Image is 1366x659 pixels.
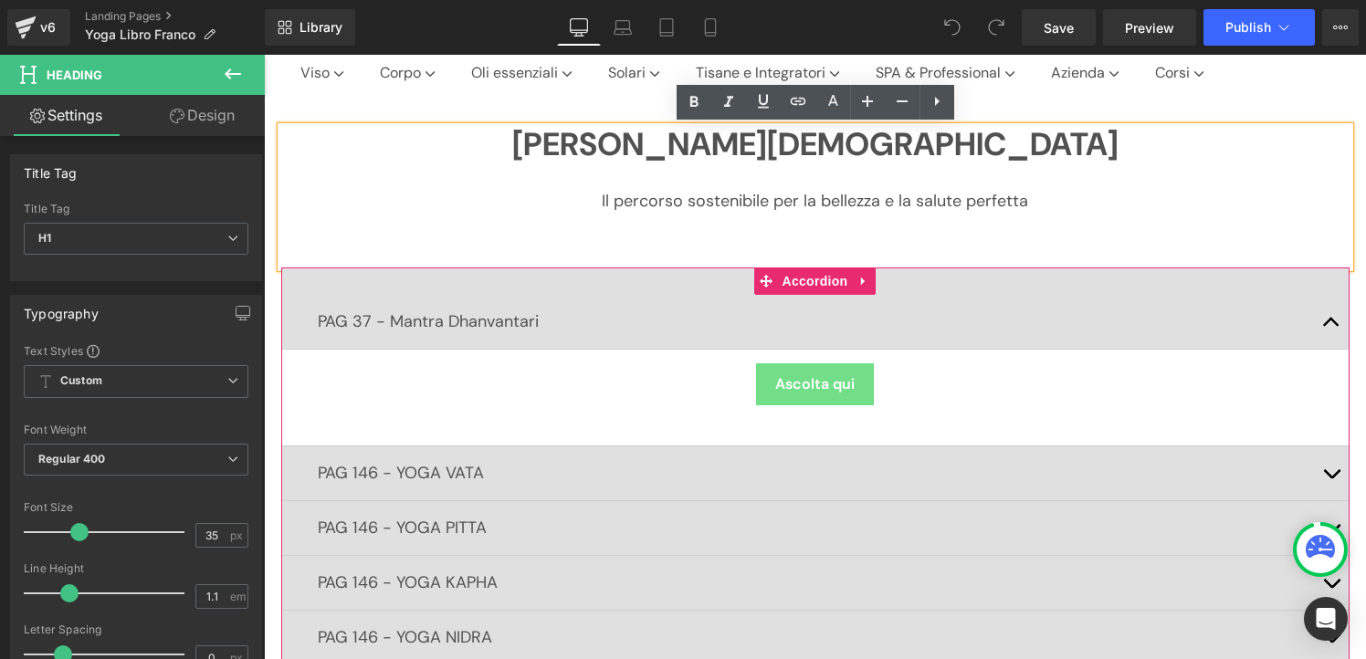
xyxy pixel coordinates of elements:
a: Expand / Collapse [588,213,612,240]
span: Ascolta qui [511,319,591,340]
button: Publish [1203,9,1315,46]
a: Desktop [557,9,601,46]
button: More [1322,9,1359,46]
p: PAG 37 - Mantra Dhanvantari [54,254,1049,280]
p: PAG 146 - YOGA VATA [54,405,1049,432]
h1: [PERSON_NAME][DEMOGRAPHIC_DATA] [17,72,1086,108]
b: Custom [60,373,102,389]
span: Publish [1225,20,1271,35]
div: Line Height [24,562,248,575]
b: Regular 400 [38,452,106,465]
div: Open Intercom Messenger [1304,597,1348,641]
a: Landing Pages [85,9,265,24]
a: Laptop [601,9,645,46]
p: PAG 146 - YOGA NIDRA [54,570,1049,596]
p: PAG 146 - YOGA KAPHA [54,515,1049,541]
span: Accordion [514,213,589,240]
div: Typography [24,296,99,321]
span: Yoga Libro Franco [85,27,195,42]
a: v6 [7,9,70,46]
a: Tablet [645,9,688,46]
span: Heading [47,68,102,82]
a: Design [136,95,268,136]
p: PAG 146 - YOGA PITTA [54,460,1049,486]
div: Font Weight [24,424,248,436]
span: Library [299,19,342,36]
span: px [230,529,246,541]
span: em [230,591,246,602]
div: Title Tag [24,203,248,215]
button: Redo [978,9,1014,46]
b: H1 [38,231,51,245]
div: Text Styles [24,343,248,358]
a: Preview [1103,9,1196,46]
button: Undo [934,9,971,46]
span: Save [1044,18,1074,37]
div: v6 [37,16,59,39]
div: Title Tag [24,155,78,181]
a: Ascolta qui [492,309,610,351]
div: Il percorso sostenibile per la bellezza e la salute perfetta [17,133,1086,160]
div: Letter Spacing [24,623,248,636]
span: Preview [1125,18,1174,37]
a: Mobile [688,9,732,46]
div: Font Size [24,501,248,514]
a: New Library [265,9,355,46]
